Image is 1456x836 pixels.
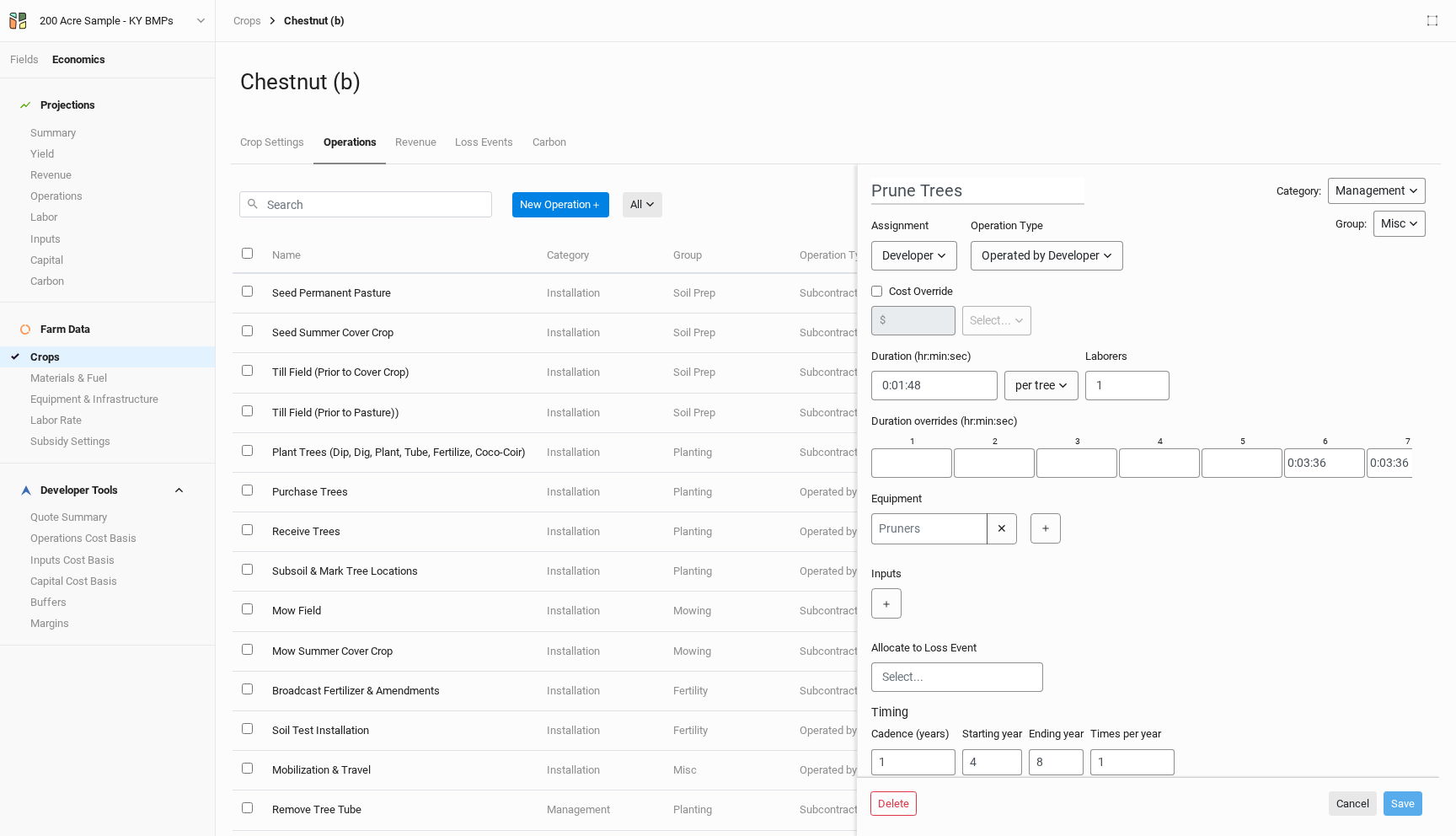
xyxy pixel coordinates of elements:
td: Management [538,790,664,830]
label: Duration overrides (hr:min:sec) [871,414,1018,429]
td: Remove Tree Tube [262,790,537,830]
td: Installation [538,711,664,751]
th: Name [262,238,537,274]
button: New Operation＋ [512,192,609,217]
td: Soil Prep [664,274,790,313]
input: select this item [242,683,253,694]
th: Category [538,238,664,274]
label: 3 [1075,436,1080,448]
div: Operated by Developer [982,247,1100,265]
input: select this item [242,723,253,734]
a: Operations [313,122,385,164]
label: Laborers [1085,349,1127,364]
input: select this item [242,564,253,575]
button: Select... [962,306,1031,335]
a: Crops [233,14,261,28]
input: Cost Override [871,286,882,297]
td: Subcontracted by Developer [790,433,943,473]
td: Installation [538,353,664,393]
td: Installation [538,672,664,711]
td: Mowing [664,632,790,672]
td: Fertility [664,672,790,711]
h3: Timing [871,705,1426,720]
td: Planting [664,552,790,592]
label: $ [880,313,886,328]
div: Economics [52,52,105,67]
label: Operation Type [971,218,1043,233]
input: select this item [242,524,253,535]
td: Installation [538,274,664,313]
div: Group: [1336,217,1367,232]
input: select this item [242,445,253,456]
td: Misc [664,751,790,790]
td: Operated by Developer [790,552,943,592]
td: Subsoil & Mark Tree Locations [262,552,537,592]
label: Starting year [962,726,1022,742]
input: Cadence [871,749,955,775]
input: select all items [242,248,253,259]
label: 2 [993,436,998,448]
button: per tree [1004,371,1079,400]
input: select this item [242,485,253,496]
td: Till Field (Prior to Cover Crop) [262,353,537,393]
div: Developer Tools [20,484,118,497]
td: Subcontracted by Developer [790,394,943,433]
div: Developer [882,247,934,265]
td: Seed Summer Cover Crop [262,313,537,353]
td: Subcontracted by Developer [790,632,943,672]
td: Operated by Developer [790,473,943,512]
td: Subcontracted by Developer [790,592,943,631]
div: Management [1336,182,1405,200]
input: select this item [242,405,253,416]
td: Installation [538,512,664,552]
a: Fields [10,53,39,66]
button: All [623,192,662,217]
td: Installation [538,313,664,353]
button: Operated by Developer [971,241,1123,271]
td: Soil Prep [664,394,790,433]
td: Subcontracted by Developer [790,790,943,830]
label: Cadence (years) [871,726,950,742]
input: End [1029,749,1084,775]
label: 6 [1323,436,1328,448]
div: Projections [20,99,95,112]
div: Misc [1381,215,1405,233]
td: Subcontracted by Developer [790,313,943,353]
td: Installation [538,473,664,512]
td: Plant Trees (Dip, Dig, Plant, Tube, Fertilize, Coco-Coir) [262,433,537,473]
input: 12:34:56 [871,371,998,400]
input: Operation name [871,178,1084,205]
label: Assignment [871,218,929,233]
td: Fertility [664,711,790,751]
input: Start [962,749,1022,775]
button: Misc [1373,211,1426,237]
td: Planting [664,512,790,552]
label: 7 [1405,436,1410,448]
th: Operation Type [790,238,943,274]
a: Carbon [523,122,575,163]
input: Search [239,191,492,217]
label: Cost Override [871,284,1031,299]
td: Subcontracted by Developer [790,672,943,711]
button: ＋ [871,588,902,619]
td: Till Field (Prior to Pasture)) [262,394,537,433]
button: Developer [871,241,957,271]
input: Pruners [871,513,988,544]
input: Times [1090,749,1175,775]
label: 4 [1158,436,1163,448]
div: Category: [1277,184,1321,199]
div: Select... [970,312,1011,330]
div: All [630,196,642,213]
th: Group [664,238,790,274]
td: Subcontracted by Developer [790,353,943,393]
label: Ending year [1029,726,1084,742]
td: Planting [664,790,790,830]
td: Mobilization & Travel [262,751,537,790]
td: Installation [538,394,664,433]
td: Seed Permanent Pasture [262,274,537,313]
label: Allocate to Loss Event [871,640,977,656]
td: Installation [538,552,664,592]
button: ✕ [987,513,1017,544]
h4: Developer Tools [10,474,205,507]
td: Installation [538,632,664,672]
